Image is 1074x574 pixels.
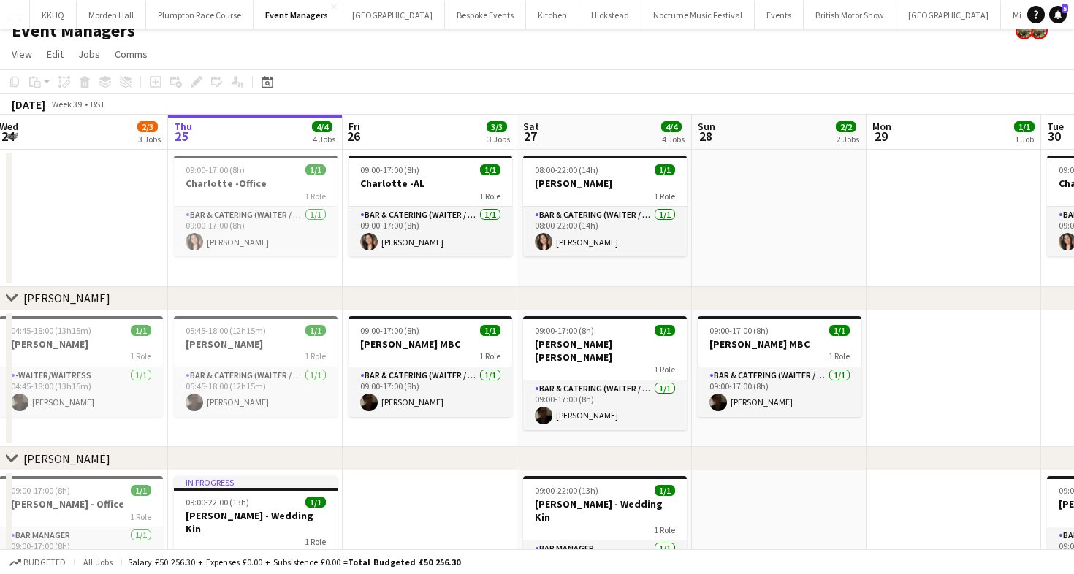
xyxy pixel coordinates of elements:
a: View [6,45,38,64]
app-card-role: Bar & Catering (Waiter / waitress)1/109:00-17:00 (8h)[PERSON_NAME] [349,207,512,256]
span: 09:00-17:00 (8h) [360,164,419,175]
a: Comms [109,45,153,64]
span: 1 Role [305,351,326,361]
span: View [12,47,32,61]
a: Jobs [72,45,106,64]
span: 09:00-22:00 (13h) [186,497,249,508]
button: Kitchen [526,1,579,29]
h3: [PERSON_NAME] MBC [349,337,512,351]
app-job-card: 08:00-22:00 (14h)1/1[PERSON_NAME]1 RoleBar & Catering (Waiter / waitress)1/108:00-22:00 (14h)[PER... [523,156,687,256]
app-card-role: Bar & Catering (Waiter / waitress)1/105:45-18:00 (12h15m)[PERSON_NAME] [174,367,338,417]
span: 1/1 [480,325,500,336]
span: Jobs [78,47,100,61]
button: Nocturne Music Festival [641,1,755,29]
app-card-role: Bar & Catering (Waiter / waitress)1/109:00-17:00 (8h)[PERSON_NAME] [523,380,687,430]
h3: Charlotte -Office [174,177,338,190]
div: 2 Jobs [837,134,859,145]
span: 09:00-17:00 (8h) [709,325,769,336]
app-job-card: 09:00-17:00 (8h)1/1[PERSON_NAME] [PERSON_NAME]1 RoleBar & Catering (Waiter / waitress)1/109:00-17... [523,316,687,430]
h3: [PERSON_NAME] [523,177,687,190]
span: Sat [523,120,539,133]
button: Plumpton Race Course [146,1,254,29]
span: 4/4 [312,121,332,132]
button: Hickstead [579,1,641,29]
app-card-role: Bar & Catering (Waiter / waitress)1/109:00-17:00 (8h)[PERSON_NAME] [349,367,512,417]
h3: Charlotte -AL [349,177,512,190]
h3: [PERSON_NAME] [174,337,338,351]
span: 09:00-17:00 (8h) [186,164,245,175]
span: 1 Role [654,524,675,535]
span: 1/1 [131,325,151,336]
app-job-card: 09:00-17:00 (8h)1/1Charlotte -AL1 RoleBar & Catering (Waiter / waitress)1/109:00-17:00 (8h)[PERSO... [349,156,512,256]
span: 09:00-17:00 (8h) [360,325,419,336]
span: 05:45-18:00 (12h15m) [186,325,266,336]
span: 09:00-22:00 (13h) [535,485,598,496]
span: Budgeted [23,557,66,567]
span: 1 Role [305,536,326,547]
span: 27 [521,128,539,145]
span: 1/1 [305,325,326,336]
button: Event Managers [254,1,340,29]
h3: [PERSON_NAME] - Wedding Kin [174,509,338,535]
span: 29 [870,128,891,145]
span: 1/1 [829,325,850,336]
span: Tue [1047,120,1064,133]
span: 1/1 [655,325,675,336]
button: Events [755,1,804,29]
div: 4 Jobs [313,134,335,145]
div: 3 Jobs [487,134,510,145]
span: 1/1 [480,164,500,175]
button: British Motor Show [804,1,896,29]
button: Budgeted [7,554,68,570]
a: Edit [41,45,69,64]
span: 30 [1045,128,1064,145]
span: 1 Role [130,351,151,361]
h1: Event Managers [12,20,135,42]
div: BST [91,99,105,110]
span: 4/4 [661,121,682,132]
span: 25 [172,128,192,145]
div: 09:00-17:00 (8h)1/1Charlotte -Office1 RoleBar & Catering (Waiter / waitress)1/109:00-17:00 (8h)[P... [174,156,338,256]
span: 1/1 [1014,121,1035,132]
app-user-avatar: Staffing Manager [1016,22,1033,39]
span: 08:00-22:00 (14h) [535,164,598,175]
span: Comms [115,47,148,61]
span: 1 Role [130,511,151,522]
div: [PERSON_NAME] [23,291,110,305]
h3: [PERSON_NAME] - Wedding Kin [523,497,687,524]
app-user-avatar: Staffing Manager [1030,22,1048,39]
h3: [PERSON_NAME] [PERSON_NAME] [523,337,687,364]
button: KKHQ [30,1,77,29]
span: 1/1 [131,485,151,496]
span: Week 39 [48,99,85,110]
span: 2/3 [137,121,158,132]
button: Morden Hall [77,1,146,29]
span: All jobs [80,556,115,567]
span: 1 Role [479,351,500,361]
span: 1 Role [829,351,850,361]
span: Edit [47,47,64,61]
app-card-role: Bar & Catering (Waiter / waitress)1/108:00-22:00 (14h)[PERSON_NAME] [523,207,687,256]
span: 1/1 [655,164,675,175]
button: [GEOGRAPHIC_DATA] [340,1,445,29]
span: Sun [698,120,715,133]
span: 09:00-17:00 (8h) [11,485,70,496]
div: [DATE] [12,97,45,112]
app-job-card: 09:00-17:00 (8h)1/1[PERSON_NAME] MBC1 RoleBar & Catering (Waiter / waitress)1/109:00-17:00 (8h)[P... [698,316,861,417]
span: Total Budgeted £50 256.30 [348,556,460,567]
app-job-card: 05:45-18:00 (12h15m)1/1[PERSON_NAME]1 RoleBar & Catering (Waiter / waitress)1/105:45-18:00 (12h15... [174,316,338,417]
h3: [PERSON_NAME] MBC [698,337,861,351]
a: 5 [1049,6,1067,23]
span: 1/1 [305,164,326,175]
div: 1 Job [1015,134,1034,145]
span: 1/1 [655,485,675,496]
div: Salary £50 256.30 + Expenses £0.00 + Subsistence £0.00 = [128,556,460,567]
span: 2/2 [836,121,856,132]
span: Mon [872,120,891,133]
span: 5 [1062,4,1068,13]
button: [GEOGRAPHIC_DATA] [896,1,1001,29]
button: Bespoke Events [445,1,526,29]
